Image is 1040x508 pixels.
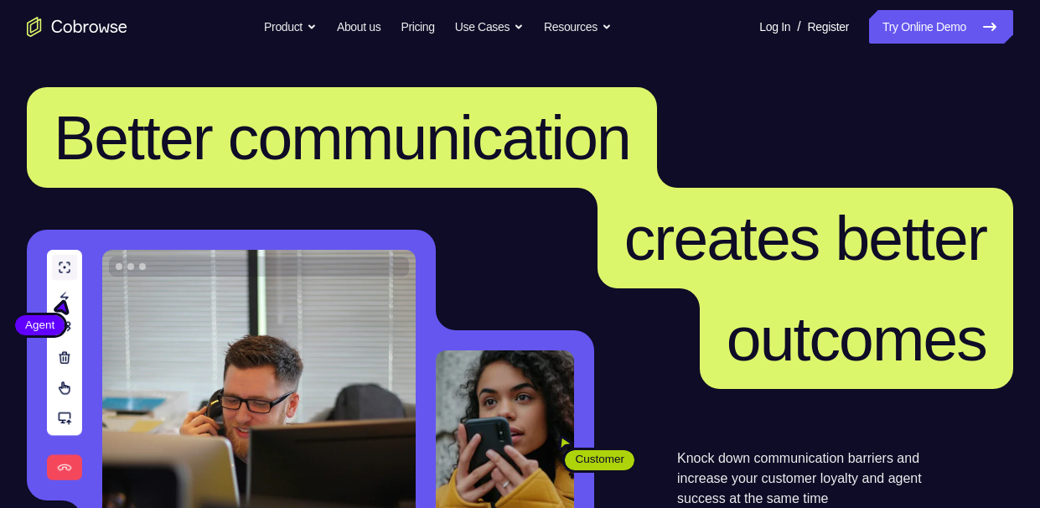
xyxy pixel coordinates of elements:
button: Use Cases [455,10,524,44]
a: Pricing [401,10,434,44]
button: Resources [544,10,612,44]
span: Better communication [54,102,630,173]
a: Go to the home page [27,17,127,37]
button: Product [264,10,317,44]
span: outcomes [727,303,986,374]
span: creates better [624,203,986,273]
a: Try Online Demo [869,10,1013,44]
a: Register [808,10,849,44]
a: Log In [759,10,790,44]
span: / [797,17,800,37]
a: About us [337,10,380,44]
